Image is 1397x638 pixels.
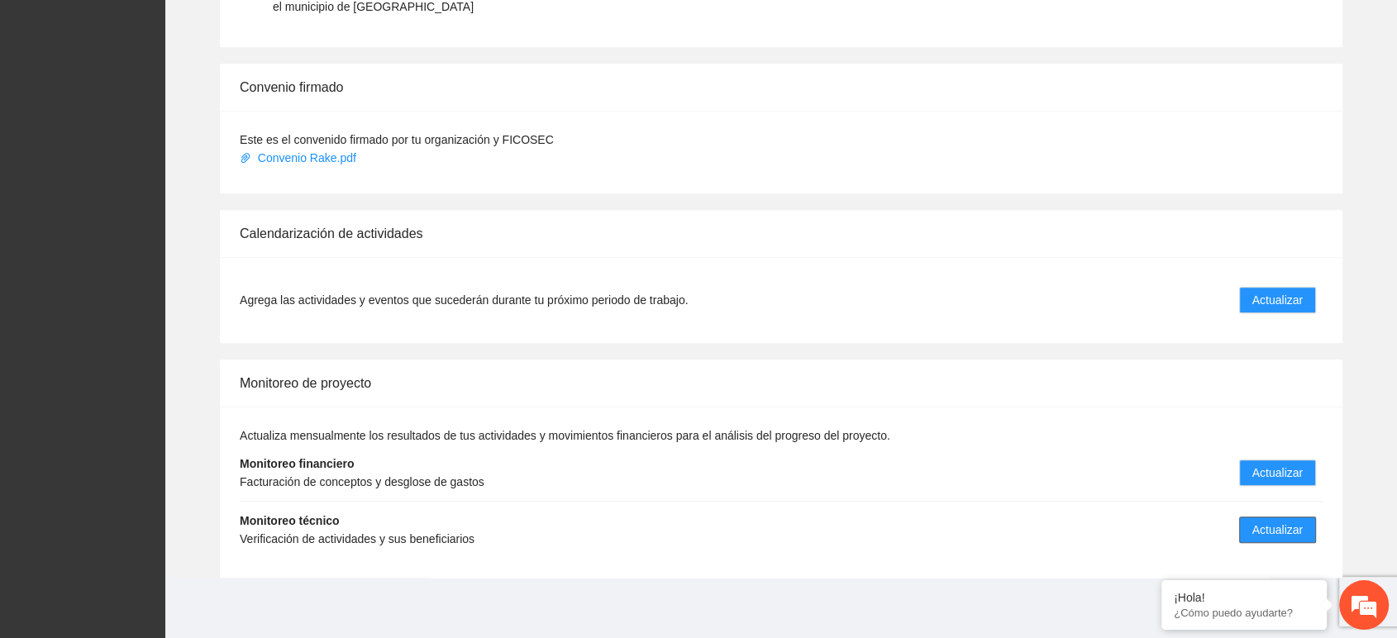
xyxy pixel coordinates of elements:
button: Actualizar [1239,517,1316,543]
strong: Monitoreo financiero [240,457,354,470]
span: Este es el convenido firmado por tu organización y FICOSEC [240,133,554,146]
div: ¡Hola! [1174,591,1314,604]
span: Actualizar [1252,291,1303,309]
span: Actualizar [1252,464,1303,482]
span: paper-clip [240,152,251,164]
div: Monitoreo de proyecto [240,359,1323,407]
span: Facturación de conceptos y desglose de gastos [240,475,484,488]
p: ¿Cómo puedo ayudarte? [1174,607,1314,619]
strong: Monitoreo técnico [240,514,340,527]
button: Actualizar [1239,287,1316,313]
span: Verificación de actividades y sus beneficiarios [240,532,474,545]
span: Actualiza mensualmente los resultados de tus actividades y movimientos financieros para el anális... [240,429,890,442]
div: Calendarización de actividades [240,210,1323,257]
button: Actualizar [1239,459,1316,486]
span: Agrega las actividades y eventos que sucederán durante tu próximo periodo de trabajo. [240,291,688,309]
span: Actualizar [1252,521,1303,539]
div: Convenio firmado [240,64,1323,111]
a: Convenio Rake.pdf [240,151,360,164]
